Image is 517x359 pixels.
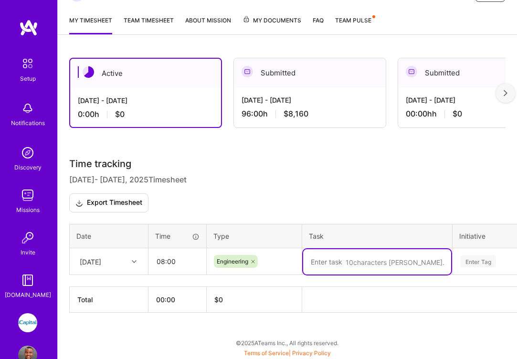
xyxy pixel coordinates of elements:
[18,99,37,118] img: bell
[80,256,101,266] div: [DATE]
[18,186,37,205] img: teamwork
[75,198,83,208] i: icon Download
[335,17,371,24] span: Team Pulse
[115,109,125,119] span: $0
[234,58,386,87] div: Submitted
[18,228,37,247] img: Invite
[70,59,221,88] div: Active
[406,66,417,77] img: Submitted
[453,109,462,119] span: $0
[11,118,45,128] div: Notifications
[242,66,253,77] img: Submitted
[461,254,496,269] div: Enter Tag
[57,331,517,355] div: © 2025 ATeams Inc., All rights reserved.
[244,349,331,357] span: |
[19,19,38,36] img: logo
[244,349,289,357] a: Terms of Service
[18,143,37,162] img: discovery
[21,247,35,257] div: Invite
[20,74,36,84] div: Setup
[78,109,213,119] div: 0:00 h
[18,53,38,74] img: setup
[18,313,37,332] img: iCapital: Building an Alternative Investment Marketplace
[243,15,301,26] span: My Documents
[16,313,40,332] a: iCapital: Building an Alternative Investment Marketplace
[78,95,213,106] div: [DATE] - [DATE]
[243,15,301,34] a: My Documents
[214,296,223,304] span: $ 0
[149,249,206,274] input: HH:MM
[346,258,444,267] div: 10 characters [PERSON_NAME].
[16,205,40,215] div: Missions
[504,90,507,96] img: right
[124,15,174,34] a: Team timesheet
[70,224,148,248] th: Date
[242,109,378,119] div: 96:00 h
[313,15,324,34] a: FAQ
[335,15,374,34] a: Team Pulse
[69,174,187,186] span: [DATE] - [DATE] , 2025 Timesheet
[69,158,131,170] span: Time tracking
[217,258,248,265] span: Engineering
[69,193,148,212] button: Export Timesheet
[132,259,137,264] i: icon Chevron
[18,271,37,290] img: guide book
[302,224,453,248] th: Task
[5,290,51,300] div: [DOMAIN_NAME]
[284,109,308,119] span: $8,160
[207,224,302,248] th: Type
[155,231,200,241] div: Time
[292,349,331,357] a: Privacy Policy
[242,95,378,105] div: [DATE] - [DATE]
[83,66,94,78] img: Active
[148,287,207,313] th: 00:00
[185,15,231,34] a: About Mission
[69,15,112,34] a: My timesheet
[70,287,148,313] th: Total
[14,162,42,172] div: Discovery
